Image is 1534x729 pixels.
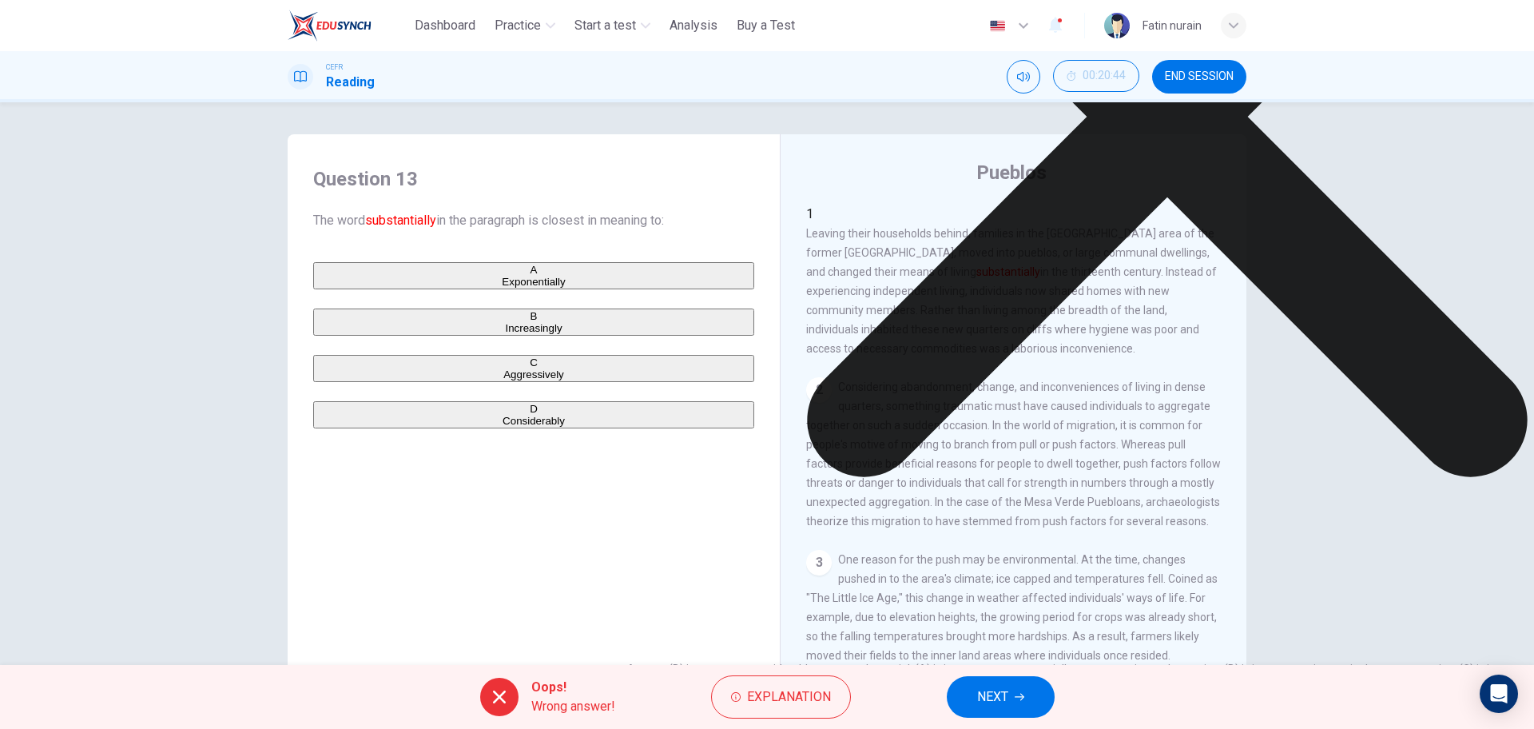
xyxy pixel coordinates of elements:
[977,686,1008,708] span: NEXT
[1053,60,1139,94] div: Hide
[326,73,375,92] h1: Reading
[315,403,753,415] div: D
[288,10,372,42] img: ELTC logo
[574,16,636,35] span: Start a test
[1083,70,1126,82] span: 00:20:44
[988,20,1007,32] img: en
[1165,70,1234,83] span: END SESSION
[503,368,564,380] span: Aggressively
[326,62,343,73] span: CEFR
[737,16,795,35] span: Buy a Test
[1007,60,1040,94] div: Mute
[315,310,753,322] div: B
[313,211,754,230] span: The word in the paragraph is closest in meaning to:
[415,16,475,35] span: Dashboard
[313,166,754,192] h4: Question 13
[1480,675,1518,713] div: Open Intercom Messenger
[531,678,615,697] span: Oops!
[502,276,565,288] span: Exponentially
[747,686,831,708] span: Explanation
[531,697,615,716] span: Wrong answer!
[503,415,565,427] span: Considerably
[365,213,436,228] font: substantially
[315,264,753,276] div: A
[1143,16,1202,35] div: Fatin nurain
[505,322,562,334] span: Increasingly
[495,16,541,35] span: Practice
[670,16,717,35] span: Analysis
[1104,13,1130,38] img: Profile picture
[315,357,753,368] div: C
